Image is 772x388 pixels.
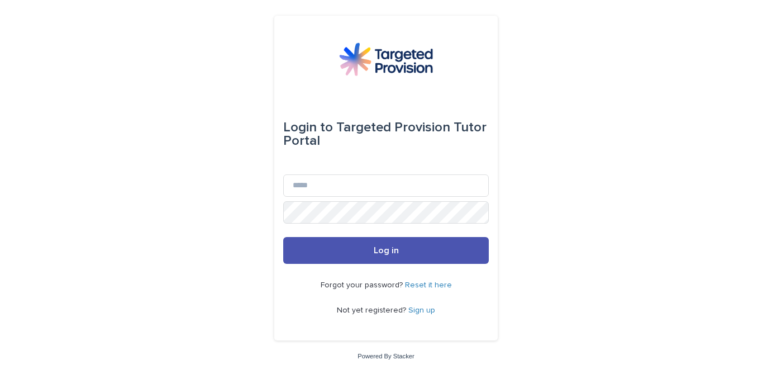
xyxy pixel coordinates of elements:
[339,42,433,76] img: M5nRWzHhSzIhMunXDL62
[374,246,399,255] span: Log in
[358,353,414,359] a: Powered By Stacker
[321,281,405,289] span: Forgot your password?
[408,306,435,314] a: Sign up
[283,237,489,264] button: Log in
[337,306,408,314] span: Not yet registered?
[283,121,333,134] span: Login to
[405,281,452,289] a: Reset it here
[283,112,489,157] div: Targeted Provision Tutor Portal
